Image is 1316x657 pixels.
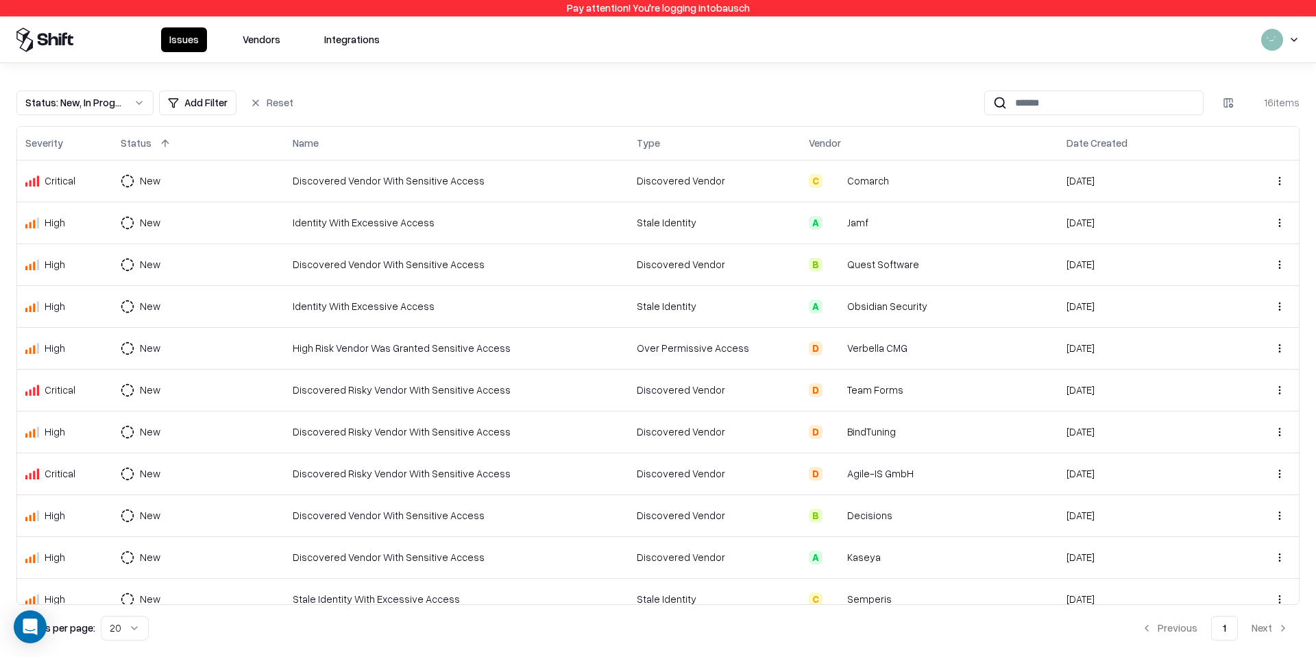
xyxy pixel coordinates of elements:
div: Obsidian Security [847,299,927,313]
div: Discovered Vendor [637,550,792,564]
button: Issues [161,27,207,52]
div: [DATE] [1067,550,1222,564]
div: [DATE] [1067,592,1222,606]
img: Verbella CMG [828,342,842,355]
div: New [140,508,160,523]
div: [DATE] [1067,466,1222,481]
div: 16 items [1245,95,1300,110]
div: New [140,466,160,481]
div: High [45,215,65,230]
div: Discovered Risky Vendor With Sensitive Access [293,383,620,397]
div: A [809,551,822,564]
div: Discovered Risky Vendor With Sensitive Access [293,466,620,481]
div: BindTuning [847,425,896,439]
div: New [140,174,160,188]
div: D [809,467,822,481]
button: Vendors [234,27,289,52]
div: New [140,341,160,355]
div: [DATE] [1067,299,1222,313]
button: New [121,378,185,403]
div: New [140,592,160,606]
div: Discovered Vendor [637,425,792,439]
div: A [809,216,822,230]
button: Add Filter [159,91,236,115]
div: [DATE] [1067,425,1222,439]
div: Discovered Vendor [637,257,792,272]
div: Critical [45,383,75,397]
div: Status [121,136,151,150]
img: Decisions [828,509,842,523]
img: BindTuning [828,425,842,439]
div: Decisions [847,508,892,523]
div: Identity With Excessive Access [293,299,620,313]
div: C [809,174,822,188]
div: C [809,593,822,606]
p: Results per page: [16,621,95,635]
button: New [121,587,185,612]
button: New [121,169,185,193]
div: [DATE] [1067,215,1222,230]
div: High [45,550,65,564]
div: Open Intercom Messenger [14,610,47,643]
button: Integrations [316,27,388,52]
img: Team Forms [828,383,842,397]
div: Stale Identity [637,215,792,230]
div: Type [637,136,660,150]
div: D [809,425,822,439]
div: Stale Identity [637,299,792,313]
div: A [809,300,822,313]
button: New [121,211,185,235]
div: Discovered Vendor [637,466,792,481]
div: Verbella CMG [847,341,907,355]
div: Vendor [809,136,841,150]
img: Semperis [828,593,842,606]
div: Over Permissive Access [637,341,792,355]
div: New [140,299,160,313]
img: Agile-IS GmbH [828,467,842,481]
div: High [45,299,65,313]
button: 1 [1211,616,1238,641]
div: Jamf [847,215,868,230]
div: [DATE] [1067,383,1222,397]
div: Discovered Vendor [637,508,792,523]
div: Discovered Vendor [637,383,792,397]
div: [DATE] [1067,257,1222,272]
button: New [121,252,185,277]
div: High Risk Vendor Was Granted Sensitive Access [293,341,620,355]
div: Identity With Excessive Access [293,215,620,230]
div: Status : New, In Progress [25,95,123,110]
div: [DATE] [1067,508,1222,523]
div: D [809,342,822,355]
div: Critical [45,174,75,188]
img: Jamf [828,216,842,230]
div: [DATE] [1067,174,1222,188]
div: High [45,425,65,439]
button: New [121,420,185,444]
div: New [140,550,160,564]
div: New [140,425,160,439]
div: Discovered Vendor With Sensitive Access [293,550,620,564]
img: Quest Software [828,258,842,272]
div: New [140,257,160,272]
div: High [45,257,65,272]
div: Comarch [847,174,889,188]
div: Team Forms [847,383,903,397]
div: Name [293,136,319,150]
div: Critical [45,466,75,481]
div: Kaseya [847,550,881,564]
button: New [121,336,185,361]
div: Discovered Vendor [637,174,792,188]
div: [DATE] [1067,341,1222,355]
div: Discovered Vendor With Sensitive Access [293,508,620,523]
div: Stale Identity [637,592,792,606]
div: High [45,508,65,523]
img: Kaseya [828,551,842,564]
div: High [45,341,65,355]
button: New [121,294,185,319]
div: Semperis [847,592,892,606]
img: Obsidian Security [828,300,842,313]
div: Severity [25,136,63,150]
div: Agile-IS GmbH [847,466,914,481]
div: B [809,258,822,272]
div: New [140,215,160,230]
